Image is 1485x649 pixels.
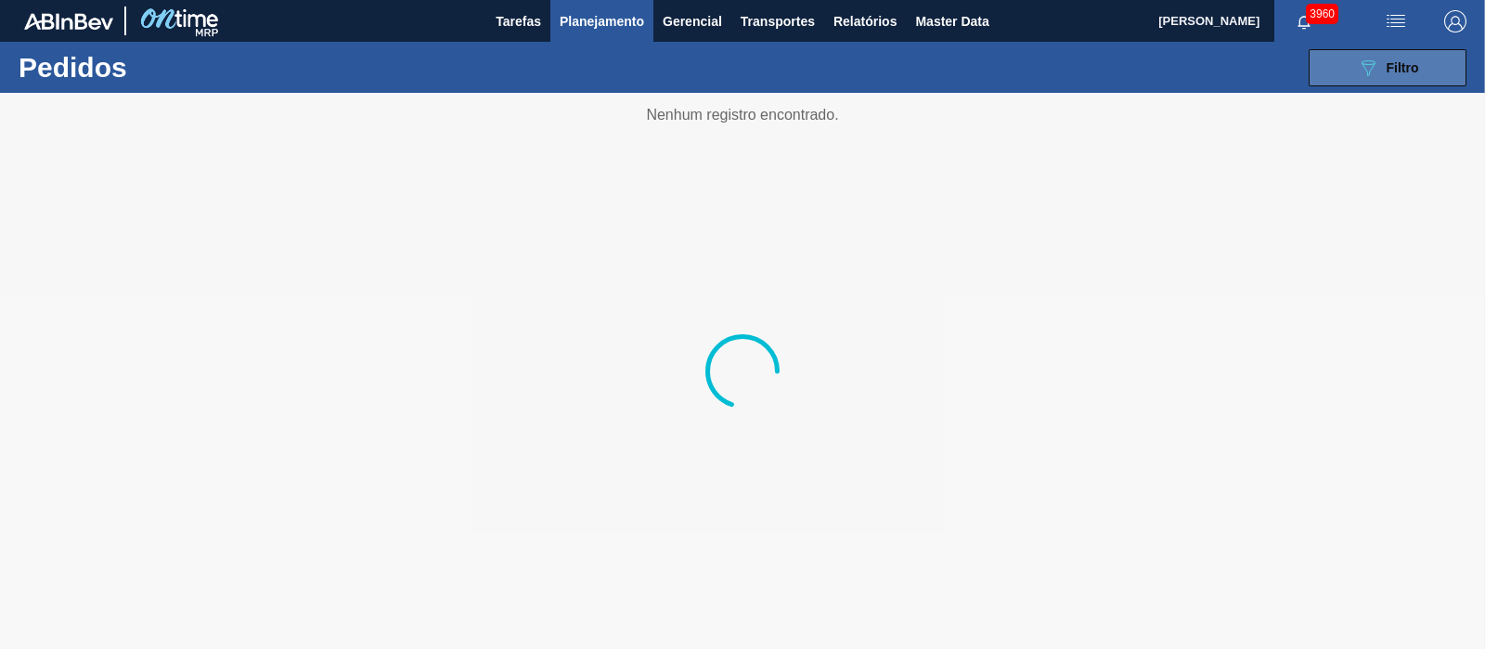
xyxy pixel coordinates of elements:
[833,10,897,32] span: Relatórios
[24,13,113,30] img: TNhmsLtSVTkK8tSr43FrP2fwEKptu5GPRR3wAAAABJRU5ErkJggg==
[1385,10,1407,32] img: userActions
[1387,60,1419,75] span: Filtro
[19,57,288,78] h1: Pedidos
[560,10,644,32] span: Planejamento
[915,10,988,32] span: Master Data
[663,10,722,32] span: Gerencial
[741,10,815,32] span: Transportes
[1309,49,1466,86] button: Filtro
[1444,10,1466,32] img: Logout
[496,10,541,32] span: Tarefas
[1274,8,1334,34] button: Notificações
[1306,4,1338,24] span: 3960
